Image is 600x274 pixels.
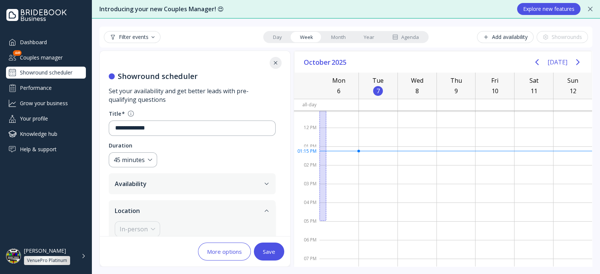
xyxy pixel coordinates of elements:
[207,249,242,255] div: More options
[109,142,132,149] div: Duration
[514,75,553,86] div: Sat
[437,75,475,86] div: Thu
[304,57,331,68] span: October
[99,10,187,21] div: Showround scheduler
[6,97,86,109] a: Grow your business
[537,31,588,43] button: Showrounds
[291,32,322,42] a: Week
[114,156,145,164] div: 45 minutes
[568,86,578,96] div: 12
[529,86,539,96] div: 11
[110,34,154,40] div: Filter events
[109,87,276,104] div: Set your availability and get better leads with pre-qualifying questions
[6,51,86,64] div: Couples manager
[6,249,21,264] img: dpr=2,fit=cover,g=face,w=48,h=48
[294,142,319,161] div: 01 PM
[319,75,358,86] div: Mon
[264,32,291,42] a: Day
[6,143,86,155] a: Help & support
[562,238,600,274] iframe: Chat Widget
[109,72,276,81] h5: Showround scheduler
[6,128,86,140] a: Knowledge hub
[6,67,86,79] a: Showround scheduler
[294,179,319,198] div: 03 PM
[547,55,567,69] button: [DATE]
[294,161,319,179] div: 02 PM
[109,173,276,194] button: Availability
[6,82,86,94] a: Performance
[294,123,319,142] div: 12 PM
[294,198,319,217] div: 04 PM
[294,99,319,110] div: All-day
[6,36,86,48] a: Dashboard
[109,110,121,118] div: Title
[120,225,148,234] div: In-person
[543,34,582,40] div: Showrounds
[99,5,510,13] div: Introducing your new Couples Manager! 😍
[294,104,319,123] div: 11 AM
[109,200,276,221] button: Location
[570,55,585,70] button: Next page
[27,258,67,264] div: VenuePro Platinum
[322,32,355,42] a: Month
[483,34,528,40] div: Add availability
[373,86,383,96] div: 7
[331,57,348,68] span: 2025
[13,50,22,56] div: 449
[104,31,160,43] button: Filter events
[412,86,422,96] div: 8
[198,243,251,261] button: More options
[451,86,461,96] div: 9
[490,86,500,96] div: 10
[24,247,66,254] div: [PERSON_NAME]
[477,31,534,43] button: Add availability
[6,112,86,125] a: Your profile
[392,34,419,41] div: Agenda
[254,243,284,261] button: Save
[294,217,319,235] div: 05 PM
[294,235,319,254] div: 06 PM
[517,3,580,15] button: Explore new features
[398,75,436,86] div: Wed
[6,51,86,64] a: Couples manager449
[475,75,514,86] div: Fri
[529,55,544,70] button: Previous page
[319,71,355,221] div: Availability (test title 12), 09:00 AM - 05:00 PM
[301,57,351,68] button: October2025
[355,32,383,42] a: Year
[553,75,592,86] div: Sun
[359,75,397,86] div: Tue
[294,254,319,273] div: 07 PM
[334,86,344,96] div: 6
[523,6,574,12] div: Explore new features
[263,249,275,255] div: Save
